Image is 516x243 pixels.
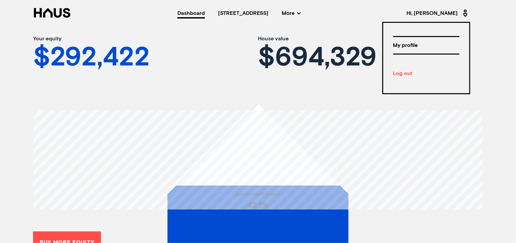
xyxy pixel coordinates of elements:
[282,11,301,16] span: More
[393,40,459,51] div: My profile
[218,11,268,16] div: [STREET_ADDRESS]
[258,45,483,71] div: $ 694,329
[393,68,459,79] div: Log out
[258,33,289,45] span: House value
[33,45,258,71] div: $ 292,422
[33,33,62,45] span: Your equity
[407,8,470,19] span: Hi, [PERSON_NAME]
[177,11,205,16] a: Dashboard
[393,36,459,54] a: My profile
